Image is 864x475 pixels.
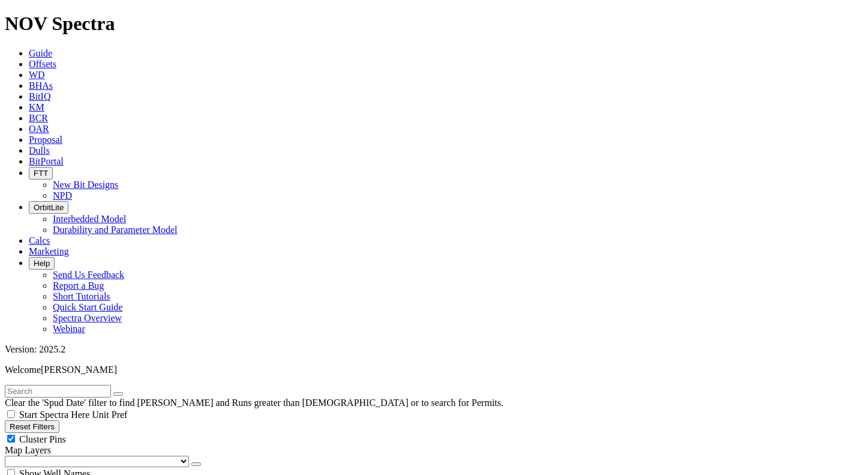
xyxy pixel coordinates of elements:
button: OrbitLite [29,201,68,214]
button: Reset Filters [5,420,59,433]
span: [PERSON_NAME] [41,365,117,375]
div: Version: 2025.2 [5,344,859,355]
a: BCR [29,113,48,123]
a: Durability and Parameter Model [53,225,178,235]
a: Calcs [29,235,50,246]
button: Help [29,257,55,270]
span: Start Spectra Here [19,410,89,420]
a: Interbedded Model [53,214,126,224]
span: Help [34,259,50,268]
a: New Bit Designs [53,180,118,190]
a: Spectra Overview [53,313,122,323]
a: Offsets [29,59,56,69]
a: Guide [29,48,52,58]
a: Marketing [29,246,69,256]
a: KM [29,102,44,112]
a: NPD [53,190,72,201]
a: Proposal [29,135,62,145]
a: Short Tutorials [53,291,110,301]
span: Clear the 'Spud Date' filter to find [PERSON_NAME] and Runs greater than [DEMOGRAPHIC_DATA] or to... [5,398,503,408]
a: Webinar [53,324,85,334]
span: Unit Pref [92,410,127,420]
a: Quick Start Guide [53,302,122,312]
input: Search [5,385,111,398]
a: BHAs [29,80,53,91]
button: FTT [29,167,53,180]
span: OrbitLite [34,203,64,212]
a: OAR [29,124,49,134]
span: Map Layers [5,445,51,455]
h1: NOV Spectra [5,13,859,35]
a: WD [29,70,45,80]
input: Start Spectra Here [7,410,15,418]
span: Cluster Pins [19,434,66,444]
a: Report a Bug [53,280,104,291]
a: BitPortal [29,156,64,166]
a: Send Us Feedback [53,270,124,280]
a: Dulls [29,145,50,156]
p: Welcome [5,365,859,375]
a: BitIQ [29,91,50,101]
span: FTT [34,169,48,178]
